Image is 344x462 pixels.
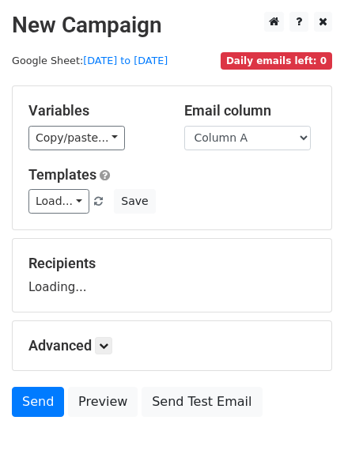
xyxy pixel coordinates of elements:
a: Daily emails left: 0 [221,55,332,66]
a: Templates [28,166,96,183]
button: Save [114,189,155,214]
h2: New Campaign [12,12,332,39]
a: Preview [68,387,138,417]
h5: Advanced [28,337,316,354]
div: Loading... [28,255,316,296]
small: Google Sheet: [12,55,168,66]
h5: Variables [28,102,161,119]
h5: Email column [184,102,316,119]
a: Send [12,387,64,417]
h5: Recipients [28,255,316,272]
a: Send Test Email [142,387,262,417]
a: [DATE] to [DATE] [83,55,168,66]
a: Load... [28,189,89,214]
span: Daily emails left: 0 [221,52,332,70]
a: Copy/paste... [28,126,125,150]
